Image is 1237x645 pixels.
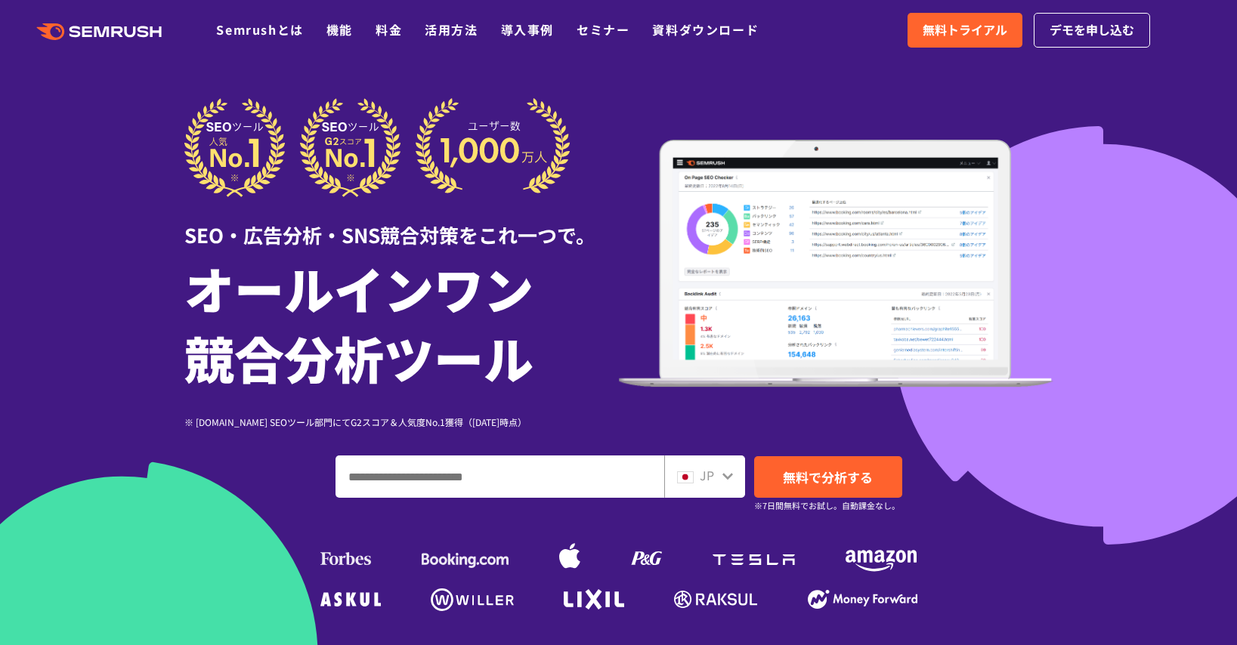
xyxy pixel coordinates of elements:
[326,20,353,39] a: 機能
[184,197,619,249] div: SEO・広告分析・SNS競合対策をこれ一つで。
[652,20,759,39] a: 資料ダウンロード
[923,20,1007,40] span: 無料トライアル
[577,20,629,39] a: セミナー
[216,20,303,39] a: Semrushとは
[184,253,619,392] h1: オールインワン 競合分析ツール
[184,415,619,429] div: ※ [DOMAIN_NAME] SEOツール部門にてG2スコア＆人気度No.1獲得（[DATE]時点）
[754,498,900,513] small: ※7日間無料でお試し。自動課金なし。
[783,468,873,486] span: 無料で分析する
[425,20,478,39] a: 活用方法
[501,20,554,39] a: 導入事例
[754,456,902,498] a: 無料で分析する
[376,20,402,39] a: 料金
[908,13,1022,48] a: 無料トライアル
[1034,13,1150,48] a: デモを申し込む
[336,456,663,497] input: ドメイン、キーワードまたはURLを入力してください
[1050,20,1134,40] span: デモを申し込む
[700,466,714,484] span: JP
